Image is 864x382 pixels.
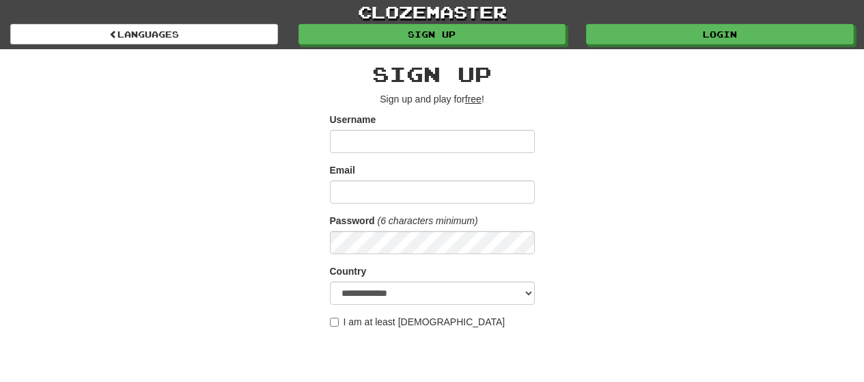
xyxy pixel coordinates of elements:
a: Sign up [298,24,566,44]
u: free [465,94,482,105]
label: Email [330,163,355,177]
label: I am at least [DEMOGRAPHIC_DATA] [330,315,505,329]
em: (6 characters minimum) [378,215,478,226]
a: Languages [10,24,278,44]
input: I am at least [DEMOGRAPHIC_DATA] [330,318,339,327]
a: Login [586,24,854,44]
p: Sign up and play for ! [330,92,535,106]
h2: Sign up [330,63,535,85]
label: Username [330,113,376,126]
label: Password [330,214,375,228]
label: Country [330,264,367,278]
